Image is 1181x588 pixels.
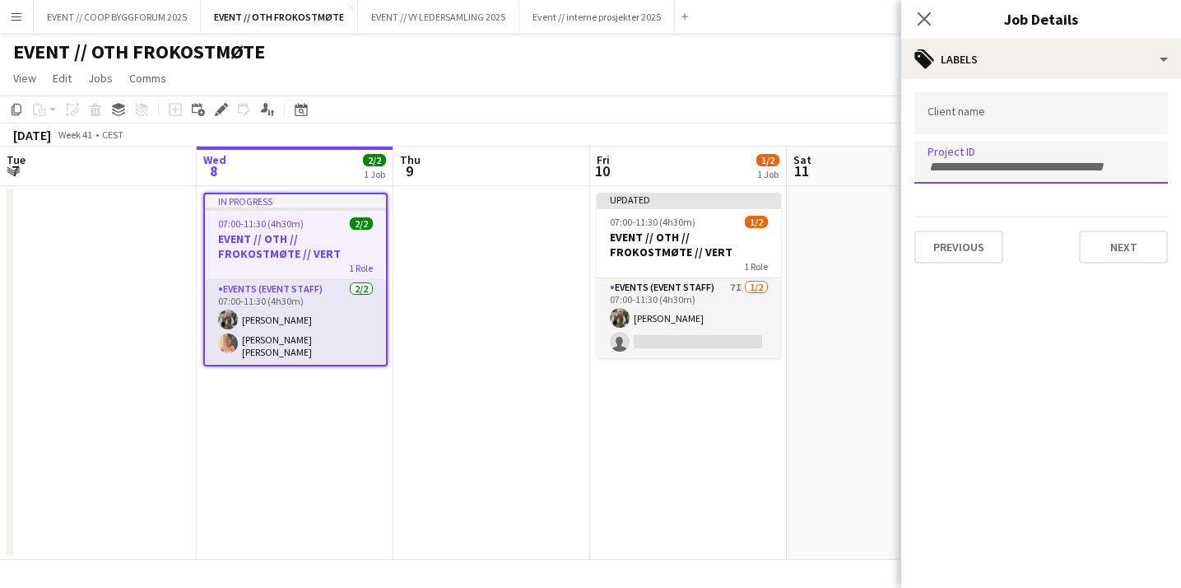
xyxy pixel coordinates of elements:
span: 11 [791,161,811,180]
span: Thu [400,152,421,167]
div: 1 Job [364,168,385,180]
a: View [7,68,43,89]
button: Event // interne prosjekter 2025 [519,1,675,33]
span: 07:00-11:30 (4h30m) [218,217,304,230]
app-job-card: Updated07:00-11:30 (4h30m)1/2EVENT // OTH // FROKOSTMØTE // VERT1 RoleEvents (Event Staff)7I1/207... [597,193,781,358]
span: 8 [201,161,226,180]
div: In progress [205,194,386,208]
input: Type to search client labels... [928,106,1155,121]
div: Labels [901,40,1181,79]
span: 07:00-11:30 (4h30m) [610,216,695,228]
span: Tue [7,152,26,167]
button: Previous [914,231,1003,264]
a: Edit [46,68,78,89]
div: CEST [102,128,123,141]
span: 1/2 [756,154,779,166]
div: 1 Job [757,168,779,180]
app-card-role: Events (Event Staff)2/207:00-11:30 (4h30m)[PERSON_NAME][PERSON_NAME] [PERSON_NAME] [205,280,386,365]
h1: EVENT // OTH FROKOSTMØTE [13,40,265,64]
span: 10 [594,161,610,180]
span: Edit [53,71,72,86]
button: EVENT // VY LEDERSAMLING 2025 [358,1,519,33]
app-card-role: Events (Event Staff)7I1/207:00-11:30 (4h30m)[PERSON_NAME] [597,278,781,358]
span: View [13,71,36,86]
span: Week 41 [54,128,95,141]
button: EVENT // OTH FROKOSTMØTE [201,1,358,33]
a: Comms [123,68,173,89]
a: Jobs [81,68,119,89]
span: Jobs [88,71,113,86]
input: Type to search project ID labels... [928,160,1155,175]
span: Comms [129,71,166,86]
app-job-card: In progress07:00-11:30 (4h30m)2/2EVENT // OTH // FROKOSTMØTE // VERT1 RoleEvents (Event Staff)2/2... [203,193,388,366]
h3: EVENT // OTH // FROKOSTMØTE // VERT [205,231,386,261]
h3: EVENT // OTH // FROKOSTMØTE // VERT [597,230,781,259]
span: 9 [398,161,421,180]
div: [DATE] [13,127,51,143]
span: 2/2 [350,217,373,230]
div: Updated [597,193,781,206]
button: Next [1079,231,1168,264]
span: 7 [4,161,26,180]
button: EVENT // COOP BYGGFORUM 2025 [34,1,201,33]
span: 1/2 [745,216,768,228]
span: Wed [203,152,226,167]
span: Sat [793,152,811,167]
h3: Job Details [901,8,1181,30]
span: 2/2 [363,154,386,166]
span: 1 Role [349,262,373,274]
span: 1 Role [744,260,768,273]
span: Fri [597,152,610,167]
